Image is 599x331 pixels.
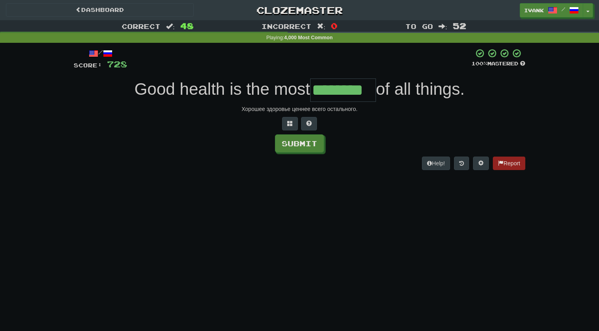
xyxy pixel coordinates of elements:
div: Хорошее здоровье ценнее всего остального. [74,105,525,113]
span: To go [405,22,433,30]
span: 728 [107,59,127,69]
button: Help! [422,157,450,170]
span: 52 [453,21,466,31]
span: IvanK [524,7,544,14]
a: Clozemaster [206,3,393,17]
span: Correct [122,22,160,30]
span: Good health is the most [134,80,310,98]
span: Incorrect [261,22,311,30]
button: Single letter hint - you only get 1 per sentence and score half the points! alt+h [301,117,317,130]
span: : [317,23,326,30]
span: : [166,23,175,30]
span: of all things. [376,80,465,98]
span: 100 % [471,60,487,67]
span: Score: [74,62,102,69]
div: Mastered [471,60,525,67]
div: / [74,48,127,58]
button: Report [493,157,525,170]
button: Submit [275,134,324,153]
strong: 4,000 Most Common [284,35,332,40]
button: Switch sentence to multiple choice alt+p [282,117,298,130]
span: / [561,6,565,12]
a: IvanK / [520,3,583,17]
a: Dashboard [6,3,194,17]
span: 0 [331,21,338,31]
span: 48 [180,21,194,31]
span: : [439,23,447,30]
button: Round history (alt+y) [454,157,469,170]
